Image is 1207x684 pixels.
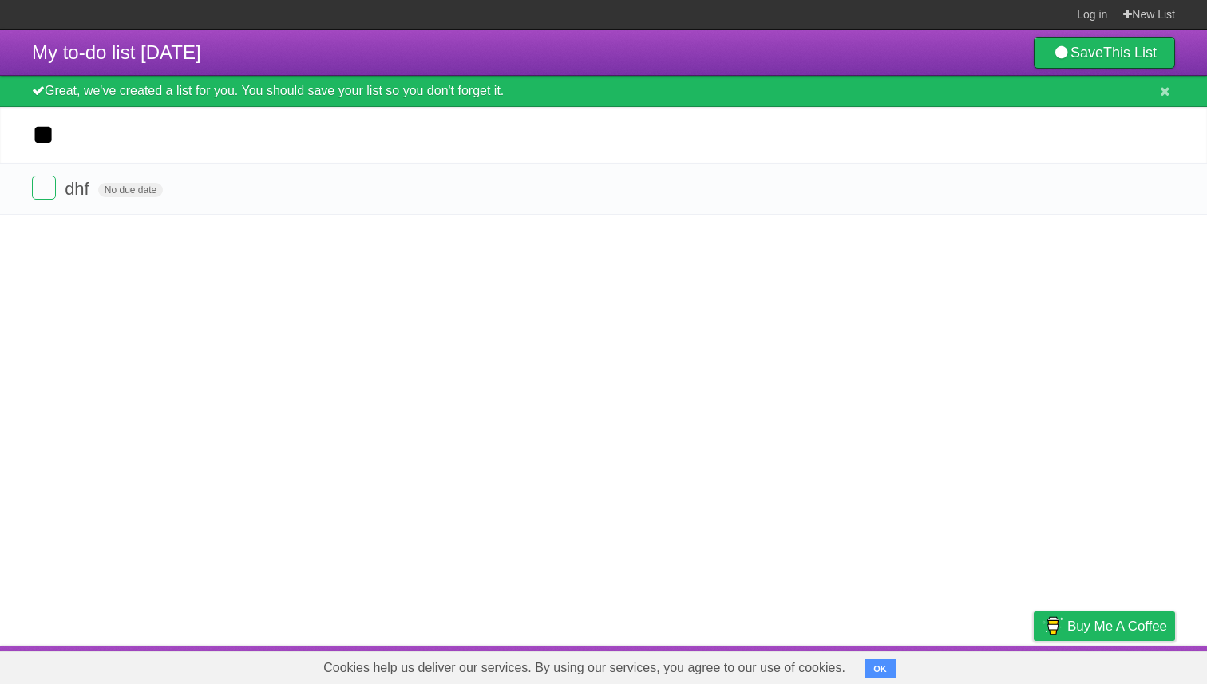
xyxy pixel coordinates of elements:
span: dhf [65,179,93,199]
a: Suggest a feature [1074,650,1175,680]
a: Buy me a coffee [1034,611,1175,641]
a: Developers [874,650,939,680]
a: Terms [959,650,994,680]
span: My to-do list [DATE] [32,42,201,63]
a: About [821,650,855,680]
label: Done [32,176,56,200]
span: Buy me a coffee [1067,612,1167,640]
a: Privacy [1013,650,1055,680]
span: Cookies help us deliver our services. By using our services, you agree to our use of cookies. [307,652,861,684]
img: Buy me a coffee [1042,612,1063,639]
button: OK [865,659,896,678]
span: No due date [98,183,163,197]
a: SaveThis List [1034,37,1175,69]
b: This List [1103,45,1157,61]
